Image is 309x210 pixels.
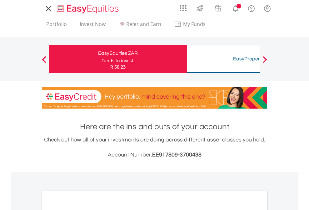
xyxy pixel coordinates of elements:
div: EasyEquities ZAR [53,49,183,58]
a: FAQ's and Support [243,2,259,14]
a: Refer and Earn [116,21,164,31]
img: EasyCredit Promotion Banner [42,87,267,109]
img: thrive-v2.svg [195,3,205,13]
div: Check out how all of your investments are doing across different asset classes you hold. [42,136,267,159]
button: Previous [38,59,50,65]
div: Funds to invest: [102,58,135,64]
h1: Here are the ins and outs of your account [42,121,267,132]
a: My Profile [259,2,275,15]
a: Portfolio [44,21,69,31]
span: My Funds [174,20,215,28]
img: grid-menu-icon.svg [180,5,187,12]
a: Home page [55,2,121,14]
a: Vouchers [209,2,227,13]
img: EasyEquities_Logo.png [56,4,121,14]
span: Refer and Earn [126,21,161,28]
h3: Account Number: [42,151,267,159]
a: Notifications [227,2,243,14]
a: AppsGrid [176,2,191,12]
span: R 50.23 [110,64,126,70]
img: vouchers-v2.svg [213,3,223,13]
button: Next [259,59,271,65]
span: EE917809-3700438 [152,152,202,158]
a: Invest Now [77,21,108,31]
